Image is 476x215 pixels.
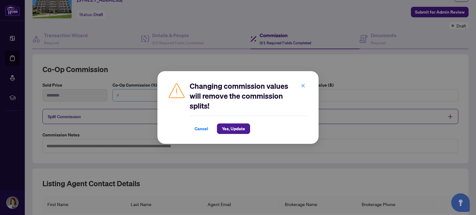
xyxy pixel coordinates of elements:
[190,123,213,134] button: Cancel
[195,124,208,134] span: Cancel
[167,81,186,100] img: Caution Icon
[190,81,309,111] h2: Changing commission values will remove the commission splits!
[301,84,305,88] span: close
[222,124,245,134] span: Yes, Update
[217,123,250,134] button: Yes, Update
[451,193,470,212] button: Open asap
